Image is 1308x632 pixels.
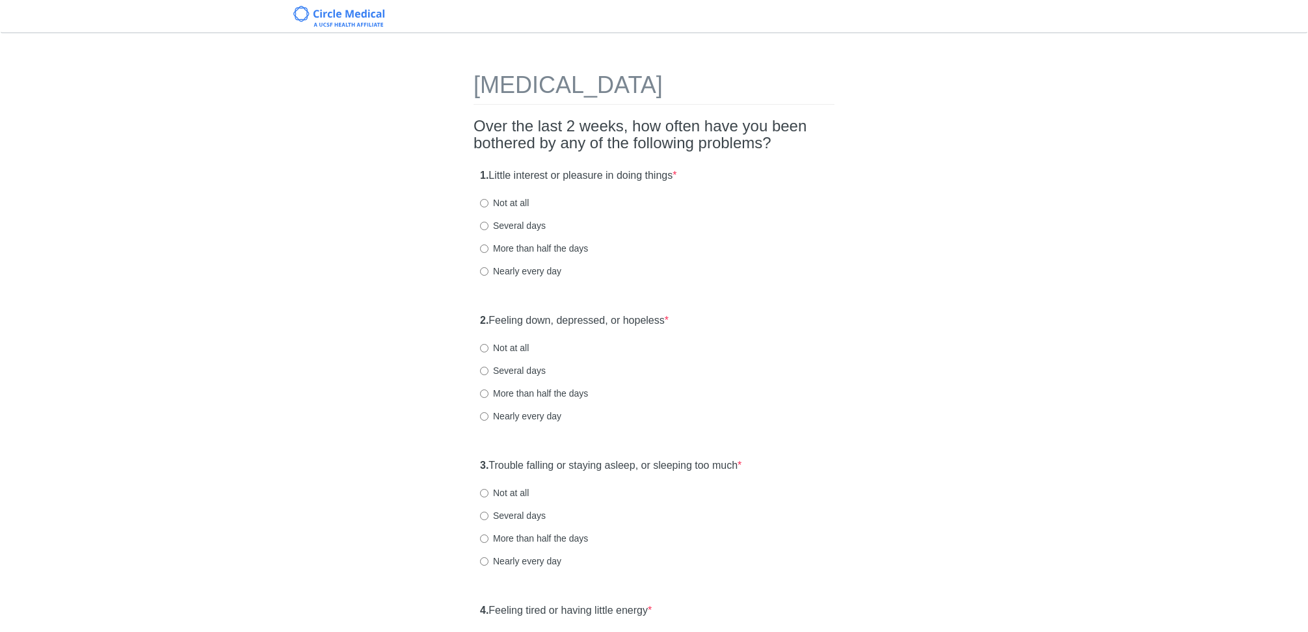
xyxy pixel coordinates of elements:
input: More than half the days [480,244,488,253]
label: Feeling tired or having little energy [480,603,652,618]
input: Nearly every day [480,557,488,566]
label: Several days [480,364,546,377]
strong: 1. [480,170,488,181]
input: More than half the days [480,389,488,398]
input: Several days [480,367,488,375]
strong: 4. [480,605,488,616]
label: Several days [480,219,546,232]
label: Nearly every day [480,555,561,568]
label: Nearly every day [480,410,561,423]
strong: 3. [480,460,488,471]
input: Several days [480,222,488,230]
input: More than half the days [480,534,488,543]
label: Trouble falling or staying asleep, or sleeping too much [480,458,741,473]
label: Not at all [480,196,529,209]
h2: Over the last 2 weeks, how often have you been bothered by any of the following problems? [474,118,834,152]
input: Several days [480,512,488,520]
input: Not at all [480,489,488,497]
img: Circle Medical Logo [293,6,385,27]
label: More than half the days [480,532,588,545]
strong: 2. [480,315,488,326]
h1: [MEDICAL_DATA] [474,72,834,105]
label: Feeling down, depressed, or hopeless [480,313,669,328]
label: More than half the days [480,242,588,255]
input: Nearly every day [480,412,488,421]
label: Nearly every day [480,265,561,278]
label: Several days [480,509,546,522]
label: Not at all [480,341,529,354]
input: Not at all [480,344,488,352]
label: Little interest or pleasure in doing things [480,168,676,183]
label: Not at all [480,486,529,499]
input: Nearly every day [480,267,488,276]
input: Not at all [480,199,488,207]
label: More than half the days [480,387,588,400]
